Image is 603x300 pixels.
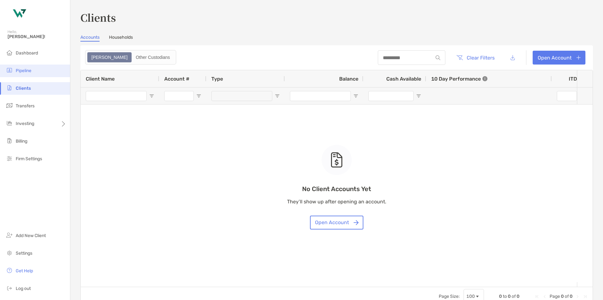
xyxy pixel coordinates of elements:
span: Add New Client [16,233,46,238]
span: Dashboard [16,50,38,56]
a: Accounts [80,35,100,42]
span: Billing [16,139,27,144]
p: No Client Accounts Yet [287,185,386,193]
span: Log out [16,286,31,291]
img: investing icon [6,119,13,127]
h3: Clients [80,10,593,25]
div: Last Page [583,294,588,299]
span: 0 [561,294,564,299]
img: empty state icon [330,152,343,167]
span: Firm Settings [16,156,42,161]
p: They’ll show up after opening an account. [287,198,386,206]
span: Clients [16,86,31,91]
span: of [512,294,516,299]
span: Transfers [16,103,35,109]
img: Zoe Logo [8,3,30,25]
img: transfers icon [6,102,13,109]
span: 0 [517,294,519,299]
span: Page [550,294,560,299]
div: Next Page [575,294,580,299]
a: Households [109,35,133,42]
button: Clear Filters [452,51,499,65]
img: add_new_client icon [6,231,13,239]
img: firm-settings icon [6,155,13,162]
span: to [503,294,507,299]
span: 0 [499,294,502,299]
img: input icon [436,55,440,60]
div: Previous Page [542,294,547,299]
div: Zoe [88,53,131,62]
img: settings icon [6,249,13,257]
span: Investing [16,121,34,126]
span: Settings [16,251,32,256]
span: Pipeline [16,68,31,73]
img: logout icon [6,284,13,292]
div: Page Size: [439,294,460,299]
span: Get Help [16,268,33,274]
div: First Page [535,294,540,299]
img: button icon [354,220,359,225]
button: Open Account [310,216,363,229]
div: 100 [466,294,475,299]
img: dashboard icon [6,49,13,56]
a: Open Account [533,51,585,65]
span: of [565,294,569,299]
img: clients icon [6,84,13,92]
div: Other Custodians [132,53,173,62]
img: billing icon [6,137,13,144]
span: 0 [570,294,573,299]
span: [PERSON_NAME]! [8,34,66,39]
img: get-help icon [6,267,13,274]
div: segmented control [85,50,176,65]
img: pipeline icon [6,66,13,74]
span: 0 [508,294,511,299]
